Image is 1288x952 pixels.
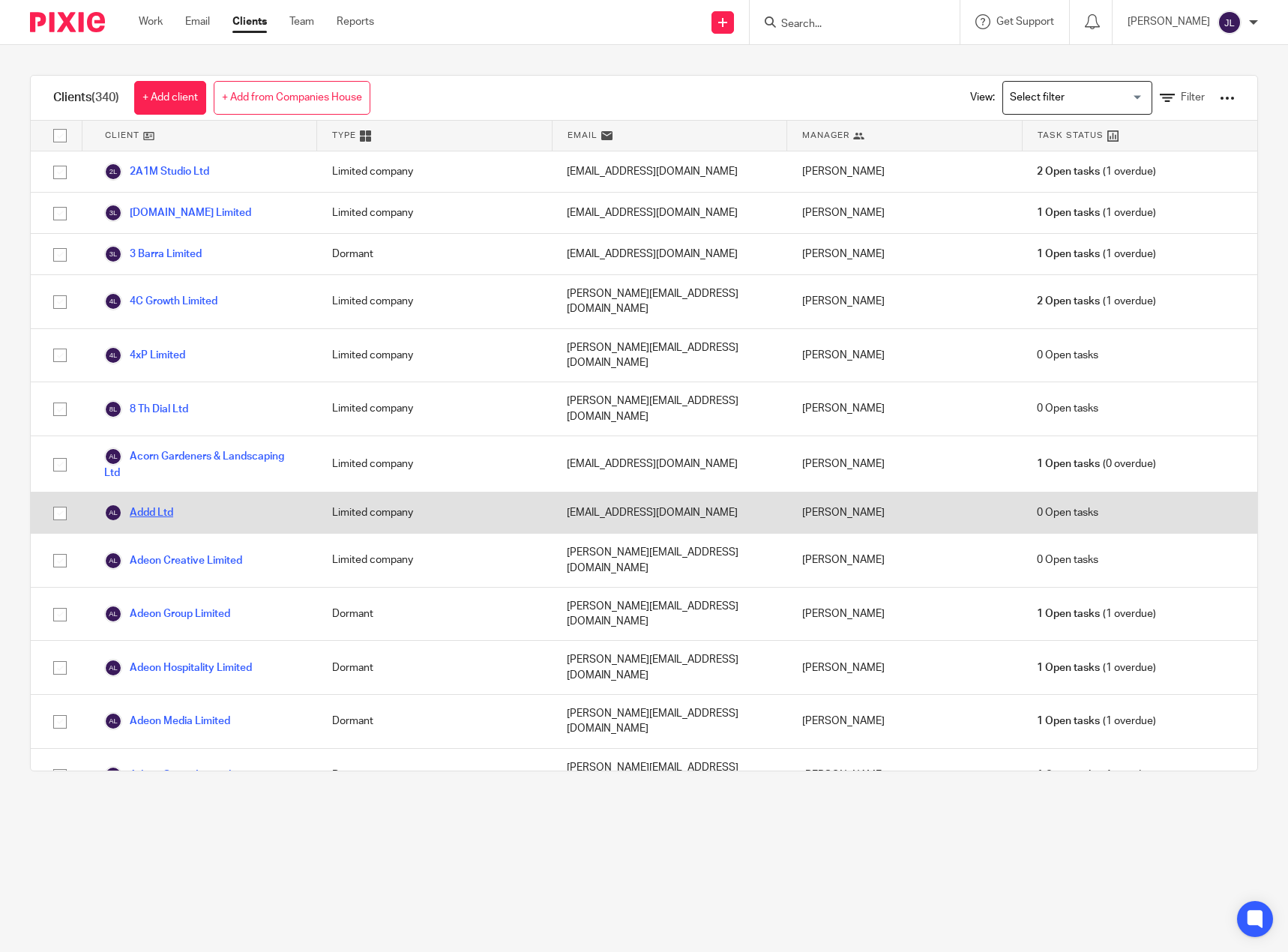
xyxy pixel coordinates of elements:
img: svg%3E [104,163,122,181]
img: svg%3E [104,712,122,730]
img: svg%3E [104,552,122,570]
img: svg%3E [104,448,122,466]
a: Acorn Gardeners & Landscaping Ltd [104,448,302,480]
div: [PERSON_NAME][EMAIL_ADDRESS][DOMAIN_NAME] [552,329,787,382]
span: 1 Open tasks [1037,606,1100,621]
a: Adeon Creative Limited [104,552,242,570]
a: Adeon Spirits Limited [104,766,231,784]
a: Clients [232,14,267,29]
div: [PERSON_NAME][EMAIL_ADDRESS][DOMAIN_NAME] [552,588,787,641]
div: View: [948,76,1235,120]
div: Search for option [1002,81,1152,115]
span: (1 overdue) [1037,768,1155,783]
div: [PERSON_NAME][EMAIL_ADDRESS][DOMAIN_NAME] [552,641,787,694]
span: (1 overdue) [1037,164,1155,179]
img: Pixie [30,12,105,32]
img: svg%3E [104,659,122,677]
h1: Clients [53,90,119,106]
div: Dormant [317,695,553,748]
div: [EMAIL_ADDRESS][DOMAIN_NAME] [552,234,787,274]
span: 0 Open tasks [1037,552,1098,567]
div: [PERSON_NAME][EMAIL_ADDRESS][DOMAIN_NAME] [552,749,787,802]
span: (1 overdue) [1037,205,1155,220]
div: [PERSON_NAME] [787,436,1023,492]
span: Get Support [996,16,1054,27]
span: (1 overdue) [1037,714,1155,729]
div: Limited company [317,382,553,436]
span: 1 Open tasks [1037,768,1100,783]
a: 8 Th Dial Ltd [104,400,188,418]
a: Email [185,14,210,29]
span: (1 overdue) [1037,660,1155,675]
div: [PERSON_NAME] [787,382,1023,436]
img: svg%3E [1218,10,1242,34]
img: svg%3E [104,400,122,418]
div: [EMAIL_ADDRESS][DOMAIN_NAME] [552,193,787,233]
a: Adeon Media Limited [104,712,230,730]
div: Dormant [317,641,553,694]
span: 1 Open tasks [1037,660,1100,675]
a: + Add client [134,81,206,115]
div: [EMAIL_ADDRESS][DOMAIN_NAME] [552,492,787,533]
div: [PERSON_NAME] [787,151,1023,192]
div: [PERSON_NAME] [787,275,1023,328]
a: Work [139,14,163,29]
div: [PERSON_NAME] [787,695,1023,748]
input: Search [780,18,915,31]
span: 2 Open tasks [1037,164,1100,179]
div: [EMAIL_ADDRESS][DOMAIN_NAME] [552,151,787,192]
div: Limited company [317,151,553,192]
img: svg%3E [104,504,122,522]
span: 1 Open tasks [1037,457,1100,472]
span: (1 overdue) [1037,247,1155,262]
div: Limited company [317,329,553,382]
p: [PERSON_NAME] [1128,14,1210,29]
img: svg%3E [104,766,122,784]
img: svg%3E [104,204,122,222]
div: [PERSON_NAME] [787,749,1023,802]
span: Task Status [1038,129,1104,142]
div: [PERSON_NAME][EMAIL_ADDRESS][DOMAIN_NAME] [552,695,787,748]
div: Limited company [317,534,553,587]
span: (340) [91,91,119,103]
div: [PERSON_NAME] [787,193,1023,233]
a: 2A1M Studio Ltd [104,163,209,181]
a: [DOMAIN_NAME] Limited [104,204,251,222]
div: Dormant [317,234,553,274]
div: [PERSON_NAME][EMAIL_ADDRESS][DOMAIN_NAME] [552,534,787,587]
div: Dormant [317,588,553,641]
span: 2 Open tasks [1037,294,1100,309]
span: 0 Open tasks [1037,348,1098,363]
a: Addd Ltd [104,504,173,522]
span: 1 Open tasks [1037,205,1100,220]
a: Reports [337,14,374,29]
a: Team [289,14,314,29]
span: 0 Open tasks [1037,505,1098,520]
a: 3 Barra Limited [104,245,202,263]
span: Email [568,129,598,142]
span: 0 Open tasks [1037,401,1098,416]
span: 1 Open tasks [1037,714,1100,729]
img: svg%3E [104,292,122,310]
span: Filter [1181,92,1205,103]
span: (0 overdue) [1037,457,1155,472]
div: [PERSON_NAME][EMAIL_ADDRESS][DOMAIN_NAME] [552,382,787,436]
div: [PERSON_NAME] [787,588,1023,641]
div: [PERSON_NAME] [787,641,1023,694]
a: 4xP Limited [104,346,185,364]
span: Type [332,129,356,142]
a: 4C Growth Limited [104,292,217,310]
div: [PERSON_NAME] [787,234,1023,274]
span: Client [105,129,139,142]
div: [PERSON_NAME] [787,492,1023,533]
span: 1 Open tasks [1037,247,1100,262]
div: Limited company [317,492,553,533]
a: Adeon Group Limited [104,605,230,623]
a: + Add from Companies House [214,81,370,115]
img: svg%3E [104,346,122,364]
div: [EMAIL_ADDRESS][DOMAIN_NAME] [552,436,787,492]
img: svg%3E [104,605,122,623]
div: Limited company [317,275,553,328]
div: Limited company [317,193,553,233]
div: [PERSON_NAME][EMAIL_ADDRESS][DOMAIN_NAME] [552,275,787,328]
